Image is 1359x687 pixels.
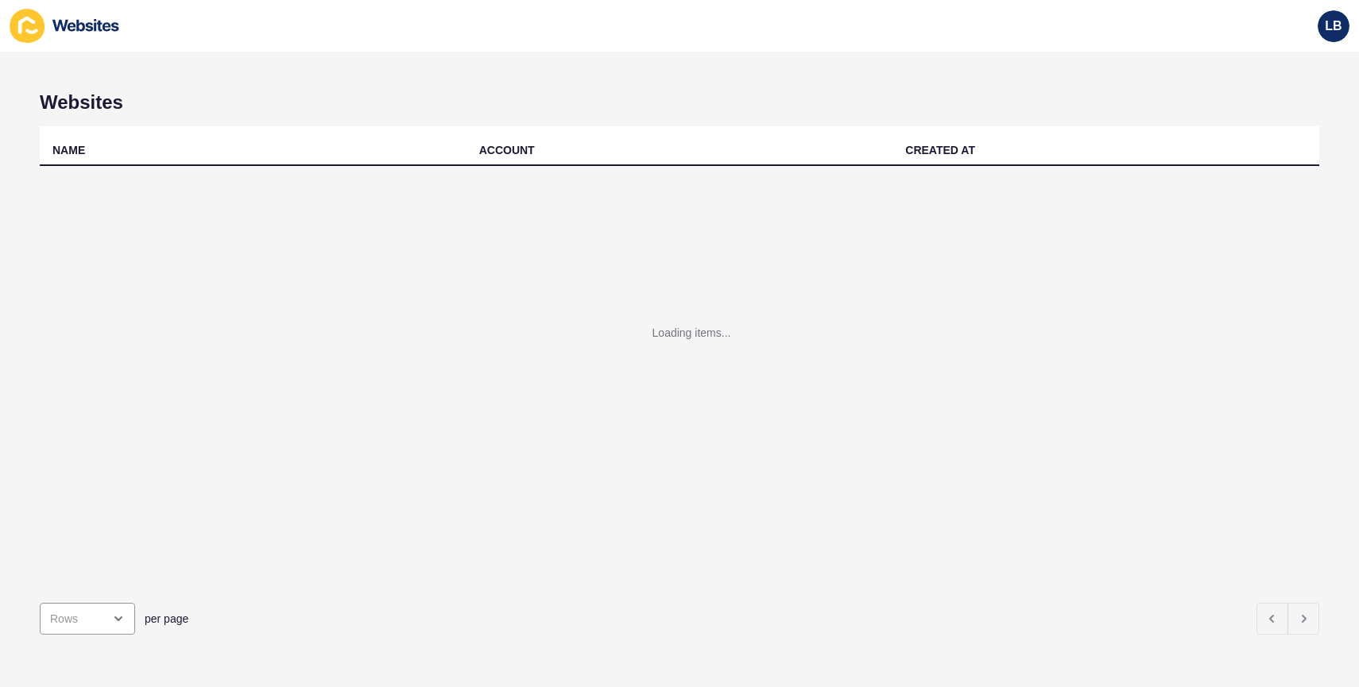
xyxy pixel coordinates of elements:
[905,142,975,158] div: CREATED AT
[40,603,135,635] div: open menu
[145,611,188,627] span: per page
[52,142,85,158] div: NAME
[40,91,1319,114] h1: Websites
[479,142,535,158] div: ACCOUNT
[1325,18,1342,34] span: LB
[652,325,731,341] div: Loading items...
